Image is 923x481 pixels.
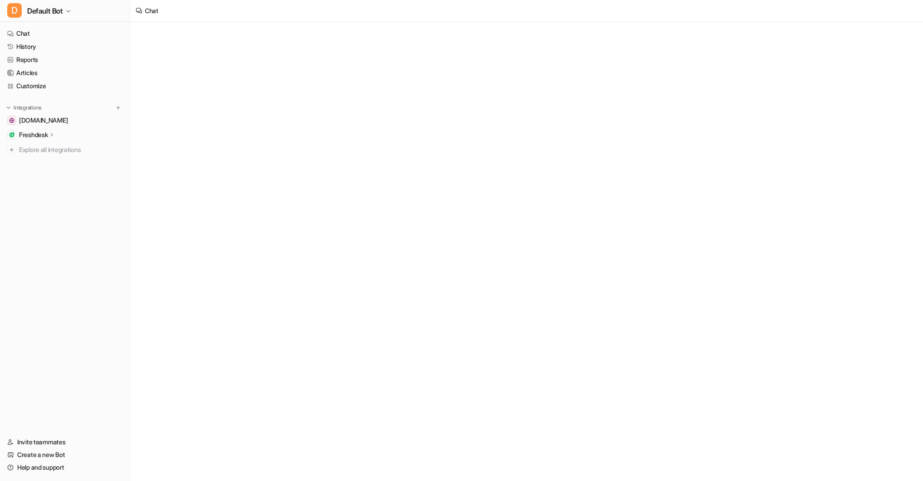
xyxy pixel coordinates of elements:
[19,130,48,139] p: Freshdesk
[4,448,126,461] a: Create a new Bot
[9,132,14,138] img: Freshdesk
[4,40,126,53] a: History
[115,105,121,111] img: menu_add.svg
[5,105,12,111] img: expand menu
[9,118,14,123] img: drivingtests.co.uk
[145,6,158,15] div: Chat
[19,143,123,157] span: Explore all integrations
[4,114,126,127] a: drivingtests.co.uk[DOMAIN_NAME]
[14,104,42,111] p: Integrations
[27,5,63,17] span: Default Bot
[4,436,126,448] a: Invite teammates
[7,145,16,154] img: explore all integrations
[4,53,126,66] a: Reports
[19,116,68,125] span: [DOMAIN_NAME]
[4,27,126,40] a: Chat
[4,80,126,92] a: Customize
[4,67,126,79] a: Articles
[4,143,126,156] a: Explore all integrations
[7,3,22,18] span: D
[4,103,44,112] button: Integrations
[4,461,126,474] a: Help and support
